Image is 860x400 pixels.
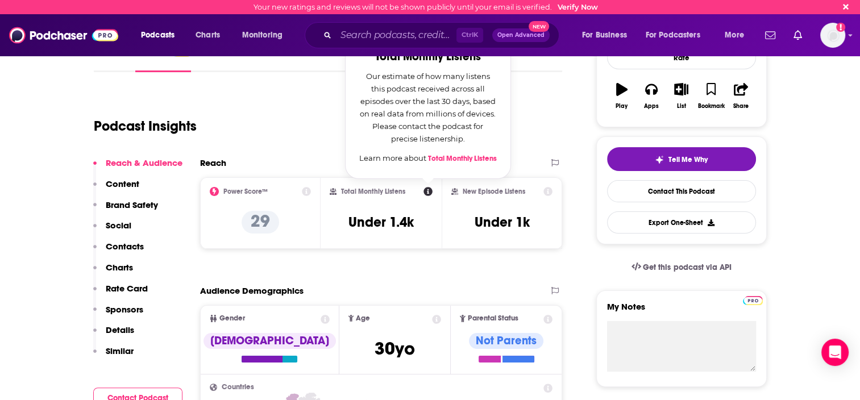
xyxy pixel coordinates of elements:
button: open menu [574,26,641,44]
h3: Under 1.4k [348,214,414,231]
button: tell me why sparkleTell Me Why [607,147,756,171]
button: Content [93,178,139,199]
p: Sponsors [106,304,143,315]
button: Bookmark [696,76,726,116]
div: Search podcasts, credits, & more... [315,22,570,48]
p: Content [106,178,139,189]
h2: Power Score™ [223,188,268,195]
span: More [725,27,744,43]
button: Export One-Sheet [607,211,756,234]
span: Podcasts [141,27,175,43]
p: Contacts [106,241,144,252]
button: Reach & Audience [93,157,182,178]
span: For Business [582,27,627,43]
a: Charts [188,26,227,44]
button: Charts [93,262,133,283]
div: [DEMOGRAPHIC_DATA] [203,333,336,349]
a: Get this podcast via API [622,253,741,281]
span: Age [356,315,370,322]
h2: New Episode Listens [463,188,525,195]
a: Credits [329,46,358,72]
div: List [677,103,686,110]
button: Open AdvancedNew [492,28,550,42]
button: Brand Safety [93,199,158,220]
p: Similar [106,345,134,356]
button: open menu [133,26,189,44]
h2: Total Monthly Listens [341,188,405,195]
a: Episodes755 [207,46,263,72]
button: open menu [717,26,758,44]
span: Ctrl K [456,28,483,43]
p: 29 [242,211,279,234]
p: Our estimate of how many listens this podcast received across all episodes over the last 30 days,... [359,70,497,145]
h1: Podcast Insights [94,118,197,135]
div: Apps [644,103,659,110]
a: Verify Now [558,3,598,11]
span: Tell Me Why [668,155,708,164]
span: Parental Status [468,315,518,322]
div: Rate [607,46,756,69]
button: Rate Card [93,283,148,304]
button: Details [93,324,134,345]
p: Charts [106,262,133,273]
span: Gender [219,315,245,322]
span: 30 yo [375,338,415,360]
button: Social [93,220,131,241]
span: Monitoring [242,27,282,43]
a: Show notifications dropdown [761,26,780,45]
p: Rate Card [106,283,148,294]
a: InsightsPodchaser Pro [135,46,192,72]
h2: Audience Demographics [200,285,304,296]
span: Countries [222,384,254,391]
button: Share [726,76,755,116]
div: Share [733,103,749,110]
button: open menu [638,26,717,44]
div: Your new ratings and reviews will not be shown publicly until your email is verified. [254,3,598,11]
div: Play [616,103,628,110]
a: Reviews [280,46,313,72]
div: Open Intercom Messenger [821,339,849,366]
img: Podchaser - Follow, Share and Rate Podcasts [9,24,118,46]
button: Apps [637,76,666,116]
h2: Reach [200,157,226,168]
span: Open Advanced [497,32,545,38]
span: New [529,21,549,32]
a: Contact This Podcast [607,180,756,202]
button: open menu [234,26,297,44]
input: Search podcasts, credits, & more... [336,26,456,44]
button: Similar [93,345,134,366]
span: Charts [196,27,220,43]
a: Show notifications dropdown [789,26,807,45]
span: For Podcasters [646,27,700,43]
div: Bookmark [697,103,724,110]
a: Pro website [743,294,763,305]
p: Brand Safety [106,199,158,210]
button: Play [607,76,637,116]
img: tell me why sparkle [655,155,664,164]
svg: Email not verified [836,23,845,32]
img: Podchaser Pro [743,296,763,305]
span: Logged in as sstevens [820,23,845,48]
p: Social [106,220,131,231]
button: Show profile menu [820,23,845,48]
img: User Profile [820,23,845,48]
button: List [666,76,696,116]
label: My Notes [607,301,756,321]
h3: Under 1k [475,214,530,231]
span: Get this podcast via API [643,262,731,272]
div: Not Parents [469,333,543,349]
a: About [94,46,119,72]
button: Contacts [93,241,144,262]
button: Sponsors [93,304,143,325]
p: Reach & Audience [106,157,182,168]
p: Details [106,324,134,335]
p: Learn more about [359,152,497,165]
h2: Total Monthly Listens [359,51,497,63]
a: Total Monthly Listens [428,154,497,163]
